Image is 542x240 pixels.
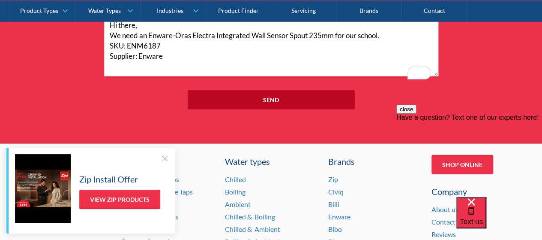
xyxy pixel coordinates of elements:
a: Enware [328,213,350,221]
a: Water types [225,155,317,168]
div: Water Types [88,7,121,14]
a: Contact [431,218,455,226]
input: Send [188,90,355,109]
a: About us [431,205,458,213]
a: Chilled & Boiling [225,213,275,221]
a: View Zip Products [79,190,160,209]
div: Product Types [20,7,58,14]
a: Civiq [328,188,344,196]
a: Chilled [225,175,246,183]
a: Boiling [225,188,246,196]
div: Industries [156,7,183,14]
a: Chilled & Ambient [225,225,280,233]
a: Reviews [431,230,456,238]
div: Brands [328,155,421,168]
iframe: podium webchat widget prompt [396,105,542,208]
img: Zip Install Offer [15,154,71,223]
a: Billi [328,200,339,208]
h5: Zip Install Offer [79,173,138,185]
a: Ambient [225,200,251,208]
a: Zip [328,175,338,183]
a: Bibo [328,225,342,233]
iframe: podium webchat widget bubble [456,197,542,240]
